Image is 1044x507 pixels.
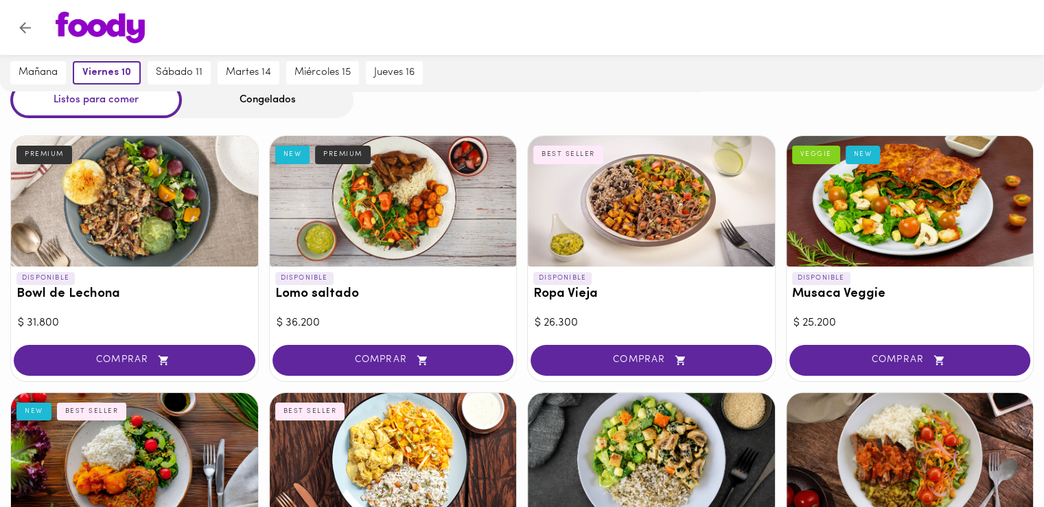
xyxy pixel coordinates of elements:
span: martes 14 [226,67,271,79]
div: Ropa Vieja [528,136,775,267]
div: PREMIUM [315,146,371,164]
h3: Lomo saltado [275,287,511,302]
h3: Musaca Veggie [792,287,1028,302]
span: viernes 10 [82,67,131,79]
button: COMPRAR [14,345,255,376]
div: NEW [275,146,310,164]
div: Bowl de Lechona [11,136,258,267]
p: DISPONIBLE [792,272,850,284]
div: BEST SELLER [533,146,603,164]
div: Congelados [182,82,353,118]
span: mañana [19,67,58,79]
button: sábado 11 [148,61,211,84]
div: NEW [846,146,881,164]
span: COMPRAR [31,354,238,366]
span: sábado 11 [156,67,202,79]
p: DISPONIBLE [533,272,592,284]
div: $ 31.800 [18,315,251,331]
button: COMPRAR [789,345,1031,376]
div: BEST SELLER [275,403,345,420]
p: DISPONIBLE [275,272,334,284]
p: DISPONIBLE [16,272,75,284]
div: Lomo saltado [270,136,517,267]
span: jueves 16 [374,67,415,79]
button: COMPRAR [272,345,514,376]
button: Volver [8,11,42,45]
span: miércoles 15 [294,67,351,79]
button: martes 14 [218,61,279,84]
div: Musaca Veggie [787,136,1034,267]
button: jueves 16 [366,61,423,84]
div: $ 26.300 [535,315,768,331]
div: NEW [16,403,51,420]
div: VEGGIE [792,146,840,164]
button: COMPRAR [531,345,772,376]
div: $ 25.200 [793,315,1027,331]
button: mañana [10,61,66,84]
div: PREMIUM [16,146,72,164]
div: BEST SELLER [57,403,127,420]
h3: Bowl de Lechona [16,287,253,302]
img: logo.png [56,12,145,43]
div: Listos para comer [10,82,182,118]
iframe: Messagebird Livechat Widget [964,427,1030,493]
button: miércoles 15 [286,61,359,84]
span: COMPRAR [290,354,497,366]
button: viernes 10 [73,61,141,84]
span: COMPRAR [548,354,755,366]
h3: Ropa Vieja [533,287,769,302]
div: $ 36.200 [277,315,510,331]
span: COMPRAR [807,354,1014,366]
